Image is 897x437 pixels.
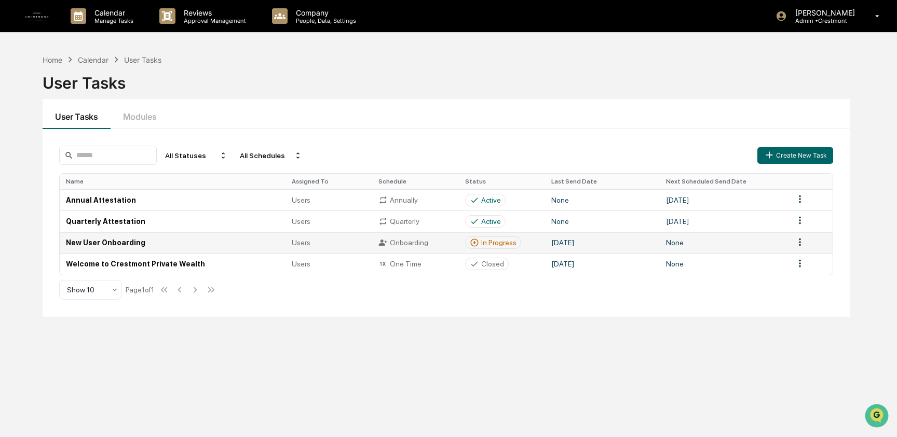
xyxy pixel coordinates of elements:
td: None [660,253,788,275]
p: How can we help? [10,22,189,38]
span: Users [292,196,310,204]
div: We're available if you need us! [35,90,131,98]
td: None [545,189,659,210]
div: All Statuses [161,147,232,164]
p: Calendar [86,8,139,17]
div: Active [481,196,501,204]
td: [DATE] [545,253,659,275]
button: Modules [111,99,169,129]
img: logo [25,4,50,29]
div: User Tasks [124,55,161,64]
span: Users [292,217,310,225]
span: Users [292,238,310,247]
div: Onboarding [378,238,453,247]
p: Company [288,8,361,17]
p: [PERSON_NAME] [787,8,860,17]
button: Start new chat [176,82,189,95]
p: Manage Tasks [86,17,139,24]
th: Assigned To [286,174,372,189]
p: Reviews [175,8,251,17]
p: Admin • Crestmont [787,17,860,24]
div: Home [43,55,62,64]
div: 🖐️ [10,132,19,140]
span: Attestations [86,131,129,141]
span: Users [292,260,310,268]
a: 🔎Data Lookup [6,146,70,165]
td: Welcome to Crestmont Private Wealth [60,253,286,275]
p: People, Data, Settings [288,17,361,24]
a: 🖐️Preclearance [6,126,71,145]
span: Pylon [103,176,126,184]
button: Create New Task [757,147,833,164]
div: User Tasks [43,65,850,92]
p: Approval Management [175,17,251,24]
td: None [660,232,788,253]
div: 🗄️ [75,132,84,140]
td: None [545,210,659,232]
div: Calendar [78,55,108,64]
th: Schedule [372,174,459,189]
div: One Time [378,259,453,269]
td: Quarterly Attestation [60,210,286,232]
span: Data Lookup [21,150,65,161]
div: In Progress [481,238,517,247]
button: User Tasks [43,99,111,129]
a: 🗄️Attestations [71,126,133,145]
a: Powered byPylon [73,175,126,184]
div: Active [481,217,501,225]
div: Quarterly [378,217,453,226]
div: Start new chat [35,79,170,90]
div: 🔎 [10,151,19,160]
iframe: Open customer support [864,403,892,431]
th: Name [60,174,286,189]
th: Next Scheduled Send Date [660,174,788,189]
div: Closed [481,260,504,268]
th: Last Send Date [545,174,659,189]
th: Status [459,174,546,189]
td: [DATE] [660,189,788,210]
td: [DATE] [545,232,659,253]
span: Preclearance [21,131,67,141]
td: Annual Attestation [60,189,286,210]
img: 1746055101610-c473b297-6a78-478c-a979-82029cc54cd1 [10,79,29,98]
div: All Schedules [236,147,306,164]
td: New User Onboarding [60,232,286,253]
div: Page 1 of 1 [126,286,154,294]
td: [DATE] [660,210,788,232]
div: Annually [378,195,453,205]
